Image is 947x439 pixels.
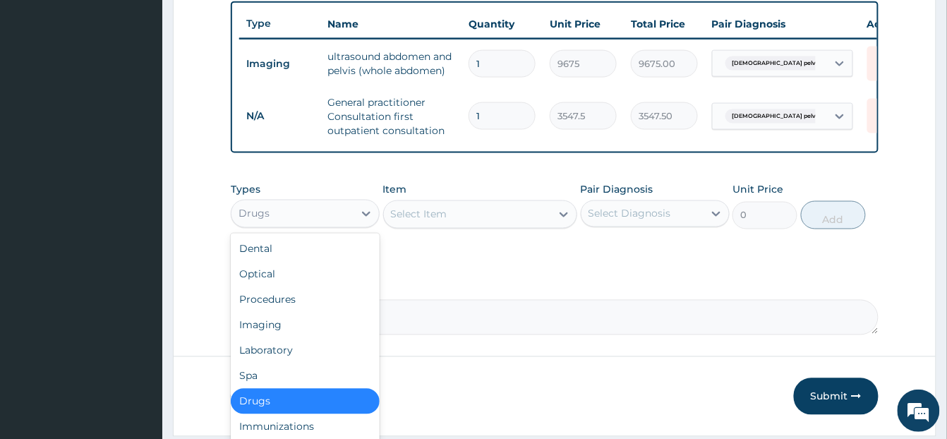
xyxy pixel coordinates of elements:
[231,287,380,313] div: Procedures
[794,378,879,415] button: Submit
[82,131,195,273] span: We're online!
[860,10,931,38] th: Actions
[320,10,462,38] th: Name
[624,10,705,38] th: Total Price
[391,208,447,222] div: Select Item
[239,207,270,221] div: Drugs
[231,313,380,338] div: Imaging
[320,88,462,145] td: General practitioner Consultation first outpatient consultation
[732,183,783,197] label: Unit Price
[383,183,407,197] label: Item
[231,338,380,363] div: Laboratory
[801,201,866,229] button: Add
[589,207,671,221] div: Select Diagnosis
[7,291,269,340] textarea: Type your message and hit 'Enter'
[239,51,320,77] td: Imaging
[705,10,860,38] th: Pair Diagnosis
[239,11,320,37] th: Type
[231,7,265,41] div: Minimize live chat window
[231,184,260,196] label: Types
[239,103,320,129] td: N/A
[462,10,543,38] th: Quantity
[231,280,879,292] label: Comment
[543,10,624,38] th: Unit Price
[231,363,380,389] div: Spa
[725,56,882,71] span: [DEMOGRAPHIC_DATA] pelvic inflammatory dis...
[231,236,380,262] div: Dental
[320,42,462,85] td: ultrasound abdomen and pelvis (whole abdomen)
[581,183,653,197] label: Pair Diagnosis
[73,79,237,97] div: Chat with us now
[26,71,57,106] img: d_794563401_company_1708531726252_794563401
[725,109,882,124] span: [DEMOGRAPHIC_DATA] pelvic inflammatory dis...
[231,389,380,414] div: Drugs
[231,262,380,287] div: Optical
